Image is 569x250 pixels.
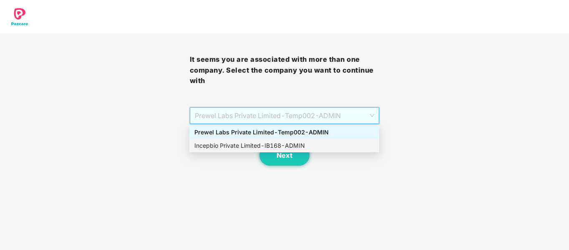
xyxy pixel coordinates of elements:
button: Next [259,145,310,166]
h3: It seems you are associated with more than one company. Select the company you want to continue with [190,54,380,86]
span: Prewel Labs Private Limited - Temp002 - ADMIN [195,108,375,124]
div: Incepbio Private Limited - IB168 - ADMIN [194,141,374,150]
div: Prewel Labs Private Limited - Temp002 - ADMIN [194,128,374,137]
span: Next [277,152,292,159]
